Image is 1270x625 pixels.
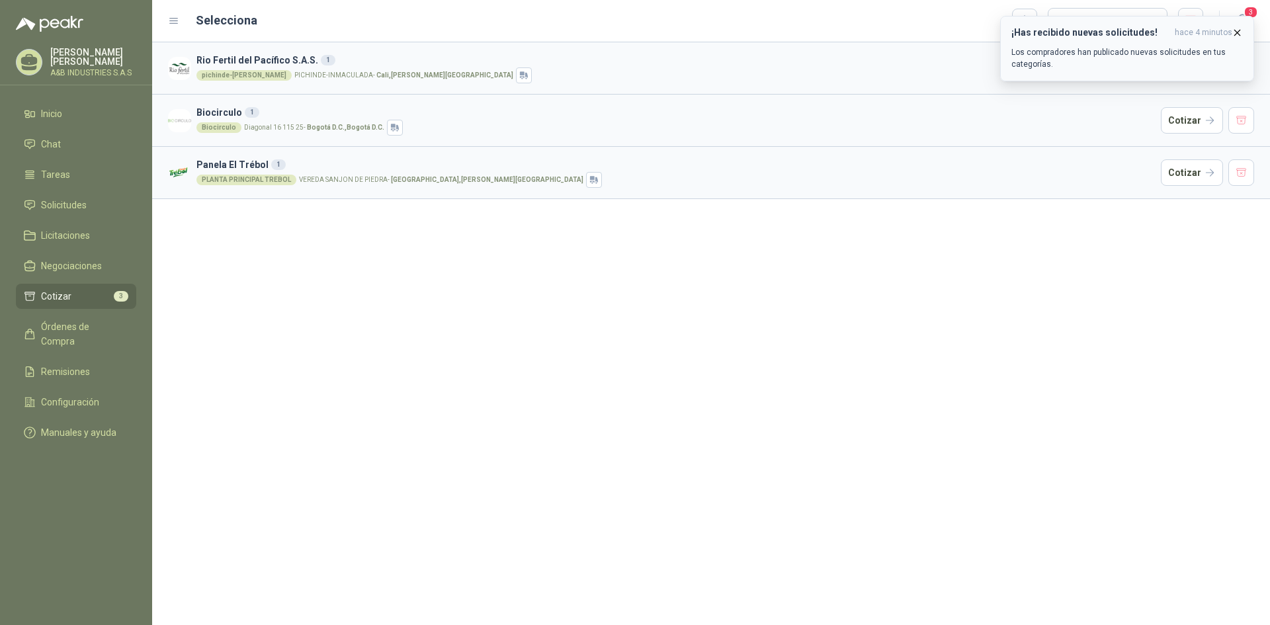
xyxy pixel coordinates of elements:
[1161,159,1223,186] button: Cotizar
[321,55,335,65] div: 1
[244,124,384,131] p: Diagonal 16 115 25 -
[1244,6,1258,19] span: 3
[196,175,296,185] div: PLANTA PRINCIPAL TREBOL
[41,395,99,409] span: Configuración
[41,198,87,212] span: Solicitudes
[41,289,71,304] span: Cotizar
[50,48,136,66] p: [PERSON_NAME] [PERSON_NAME]
[16,253,136,278] a: Negociaciones
[41,259,102,273] span: Negociaciones
[1000,16,1254,81] button: ¡Has recibido nuevas solicitudes!hace 4 minutos Los compradores han publicado nuevas solicitudes ...
[41,425,116,440] span: Manuales y ayuda
[307,124,384,131] strong: Bogotá D.C. , Bogotá D.C.
[41,228,90,243] span: Licitaciones
[16,192,136,218] a: Solicitudes
[168,57,191,80] img: Company Logo
[168,109,191,132] img: Company Logo
[16,101,136,126] a: Inicio
[16,284,136,309] a: Cotizar3
[376,71,513,79] strong: Cali , [PERSON_NAME][GEOGRAPHIC_DATA]
[16,16,83,32] img: Logo peakr
[1011,46,1243,70] p: Los compradores han publicado nuevas solicitudes en tus categorías.
[196,157,1156,172] h3: Panela El Trébol
[1161,107,1223,134] button: Cotizar
[16,420,136,445] a: Manuales y ayuda
[299,177,583,183] p: VEREDA SANJON DE PIEDRA -
[41,137,61,151] span: Chat
[1048,8,1167,34] button: Cargar cotizaciones
[16,359,136,384] a: Remisiones
[114,291,128,302] span: 3
[196,11,257,30] h2: Selecciona
[16,390,136,415] a: Configuración
[196,70,292,81] div: pichinde-[PERSON_NAME]
[1011,27,1169,38] h3: ¡Has recibido nuevas solicitudes!
[196,53,1156,67] h3: Rio Fertil del Pacífico S.A.S.
[41,106,62,121] span: Inicio
[16,223,136,248] a: Licitaciones
[16,132,136,157] a: Chat
[294,72,513,79] p: PICHINDE-INMACULADA -
[41,167,70,182] span: Tareas
[196,105,1156,120] h3: Biocirculo
[16,162,136,187] a: Tareas
[50,69,136,77] p: A&B INDUSTRIES S.A.S
[168,161,191,185] img: Company Logo
[245,107,259,118] div: 1
[196,122,241,133] div: Biocirculo
[1230,9,1254,33] button: 3
[16,314,136,354] a: Órdenes de Compra
[271,159,286,170] div: 1
[41,319,124,349] span: Órdenes de Compra
[391,176,583,183] strong: [GEOGRAPHIC_DATA] , [PERSON_NAME][GEOGRAPHIC_DATA]
[1175,27,1232,38] span: hace 4 minutos
[41,364,90,379] span: Remisiones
